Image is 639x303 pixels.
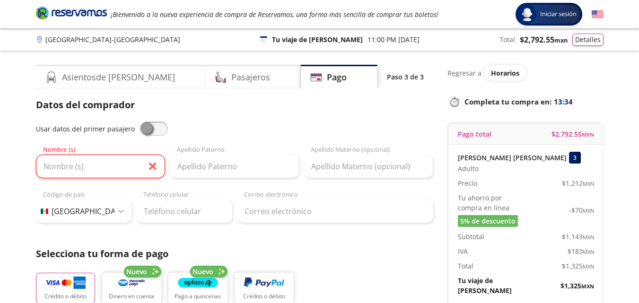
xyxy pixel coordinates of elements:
h4: Pago [327,71,347,84]
span: $ 2,792.55 [520,34,568,45]
span: $ 2,792.55 [551,129,594,139]
h4: Asientos de [PERSON_NAME] [62,71,175,84]
input: Apellido Materno (opcional) [304,155,433,178]
p: Datos del comprador [36,98,433,112]
span: Usar datos del primer pasajero [36,124,135,133]
p: [PERSON_NAME] [PERSON_NAME] [458,153,567,163]
p: Dinero en cuenta [109,292,154,301]
p: Precio [458,178,477,188]
small: MXN [583,234,594,241]
p: Total [458,261,473,271]
span: $ 1,325 [562,261,594,271]
input: Correo electrónico [237,199,433,223]
span: $ 1,325 [560,281,594,291]
button: Detalles [572,34,604,46]
small: MXN [583,180,594,187]
span: Adulto [458,164,479,173]
h4: Pasajeros [231,71,270,84]
div: Regresar a ver horarios [447,65,604,81]
a: Brand Logo [36,6,107,23]
p: Regresar a [447,68,481,78]
small: MXN [581,283,594,290]
p: Paso 3 de 3 [387,72,424,82]
p: Total [499,35,515,44]
p: Crédito o débito [44,292,87,301]
img: MX [41,208,48,214]
p: [GEOGRAPHIC_DATA] - [GEOGRAPHIC_DATA] [45,35,180,44]
input: Apellido Paterno [170,155,299,178]
small: MXN [583,207,594,214]
span: $ 183 [568,246,594,256]
p: Pago total [458,129,491,139]
span: 13:34 [554,96,573,107]
span: $ 1,212 [562,178,594,188]
p: Selecciona tu forma de pago [36,247,433,261]
em: ¡Bienvenido a la nueva experiencia de compra de Reservamos, una forma más sencilla de comprar tus... [111,10,438,19]
small: MXN [583,248,594,255]
p: Tu ahorro por compra en línea [458,193,526,213]
span: Nuevo [193,267,213,277]
span: Iniciar sesión [536,9,580,19]
input: Teléfono celular [136,199,232,223]
p: Completa tu compra en : [447,95,604,108]
button: English [592,9,604,20]
p: Pago a quincenas [175,292,221,301]
span: $ 1,143 [562,232,594,242]
i: Brand Logo [36,6,107,20]
span: -$ 70 [569,205,594,215]
p: Subtotal [458,232,484,242]
p: Tu viaje de [PERSON_NAME] [272,35,363,44]
p: Crédito o débito [243,292,285,301]
p: IVA [458,246,468,256]
span: Nuevo [126,267,147,277]
p: Tu viaje de [PERSON_NAME] [458,276,526,295]
p: 11:00 PM [DATE] [368,35,420,44]
small: MXN [583,263,594,270]
small: MXN [554,36,568,44]
small: MXN [582,131,594,138]
input: Nombre (s) [36,155,165,178]
div: 3 [569,152,581,164]
span: 5% de descuento [460,216,516,226]
span: Horarios [491,69,519,78]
